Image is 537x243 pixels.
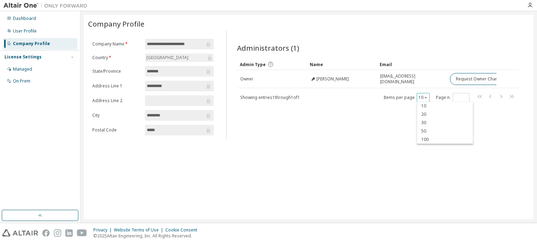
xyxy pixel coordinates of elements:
[2,229,38,237] img: altair_logo.svg
[114,227,165,233] div: Website Terms of Use
[237,43,299,53] span: Administrators (1)
[88,19,144,29] span: Company Profile
[145,54,189,62] div: [GEOGRAPHIC_DATA]
[93,233,201,239] p: © 2025 Altair Engineering, Inc. All Rights Reserved.
[92,98,141,103] label: Address Line 2
[92,55,141,60] label: Country
[77,229,87,237] img: youtube.svg
[3,2,91,9] img: Altair One
[165,227,201,233] div: Cookie Consent
[436,93,470,102] span: Page n.
[418,95,428,100] button: 10
[145,53,214,62] div: [GEOGRAPHIC_DATA]
[380,59,444,70] div: Email
[417,102,473,110] div: 10
[316,76,349,82] span: [PERSON_NAME]
[450,73,509,85] button: Request Owner Change
[240,76,253,82] span: Owner
[417,110,473,119] div: 20
[92,41,141,47] label: Company Name
[92,83,141,89] label: Address Line 1
[13,41,50,47] div: Company Profile
[13,16,36,21] div: Dashboard
[310,59,374,70] div: Name
[92,113,141,118] label: City
[13,66,32,72] div: Managed
[417,119,473,127] div: 30
[13,78,30,84] div: On Prem
[42,229,50,237] img: facebook.svg
[240,94,300,100] span: Showing entries 1 through 1 of 1
[384,93,430,102] span: Items per page
[93,227,114,233] div: Privacy
[5,54,42,60] div: License Settings
[417,135,473,144] div: 100
[240,62,266,67] span: Admin Type
[92,127,141,133] label: Postal Code
[92,69,141,74] label: State/Province
[13,28,37,34] div: User Profile
[380,73,444,85] span: [EMAIL_ADDRESS][DOMAIN_NAME]
[54,229,61,237] img: instagram.svg
[417,127,473,135] div: 50
[65,229,73,237] img: linkedin.svg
